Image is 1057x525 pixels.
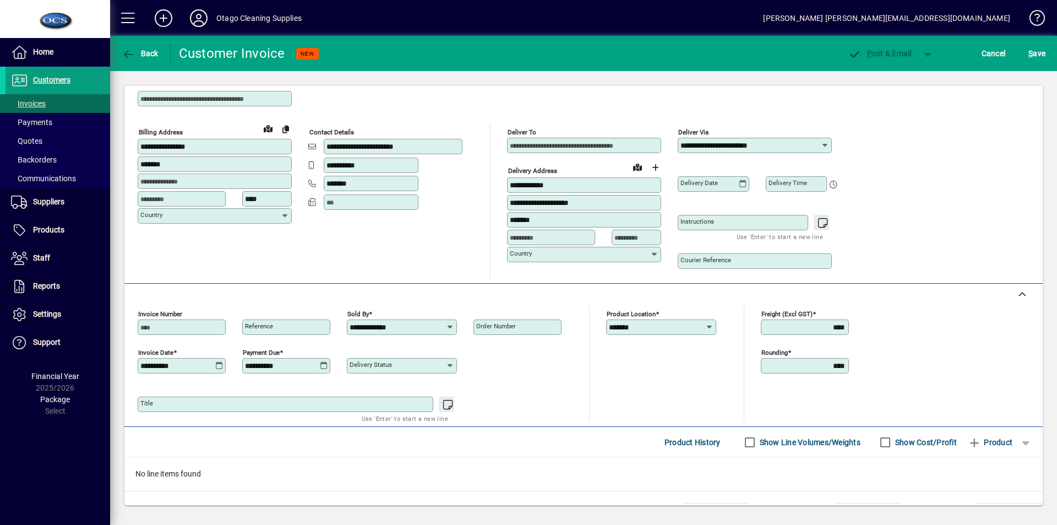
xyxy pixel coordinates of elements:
div: [PERSON_NAME] [PERSON_NAME][EMAIL_ADDRESS][DOMAIN_NAME] [763,9,1010,27]
button: Choose address [646,159,664,176]
mat-label: Delivery date [680,179,718,187]
label: Show Line Volumes/Weights [758,437,860,448]
div: No line items found [124,457,1043,491]
app-page-header-button: Back [110,44,171,63]
span: ave [1028,45,1045,62]
td: 0.0000 M³ [684,504,750,517]
a: Settings [6,301,110,328]
a: Support [6,329,110,356]
mat-label: Deliver via [678,128,709,136]
mat-label: Order number [476,322,516,330]
mat-label: Courier Reference [680,256,731,264]
mat-label: Rounding [761,349,788,356]
td: Freight (excl GST) [759,504,836,517]
button: Save [1026,44,1048,63]
button: Post & Email [842,44,917,63]
span: Home [33,47,53,56]
button: Product History [660,432,725,452]
span: P [867,49,872,58]
span: Product History [664,434,721,451]
span: Products [33,225,64,234]
div: Otago Cleaning Supplies [216,9,302,27]
span: Cancel [982,45,1006,62]
mat-label: Invoice number [138,310,182,318]
span: S [1028,49,1033,58]
span: Customers [33,75,70,84]
mat-label: Reference [245,322,273,330]
button: Profile [181,8,216,28]
mat-label: Delivery time [769,179,807,187]
span: Quotes [11,137,42,145]
label: Show Cost/Profit [893,437,957,448]
td: 0.00 [836,504,902,517]
a: Invoices [6,94,110,113]
span: Reports [33,282,60,290]
a: Knowledge Base [1021,2,1043,38]
a: Home [6,39,110,66]
button: Add [146,8,181,28]
mat-label: Title [140,399,153,407]
a: Communications [6,169,110,188]
div: Customer Invoice [179,45,285,62]
span: Settings [33,310,61,318]
mat-label: Sold by [347,310,369,318]
button: Copy to Delivery address [277,120,295,138]
span: ost & Email [848,49,912,58]
a: View on map [629,158,646,176]
mat-label: Payment due [243,349,280,356]
a: Backorders [6,150,110,169]
mat-hint: Use 'Enter' to start a new line [362,412,448,425]
a: Staff [6,245,110,272]
mat-hint: Use 'Enter' to start a new line [737,230,823,243]
span: Product [968,434,1012,451]
mat-label: Deliver To [508,128,536,136]
td: 0.00 [977,504,1043,517]
button: Back [119,44,161,63]
a: Reports [6,273,110,300]
span: Staff [33,253,50,262]
a: Products [6,217,110,244]
span: Back [122,49,159,58]
span: NEW [301,50,314,57]
mat-label: Country [140,211,162,219]
button: Cancel [979,44,1009,63]
mat-label: Freight (excl GST) [761,310,813,318]
span: Suppliers [33,197,64,206]
button: Product [962,432,1018,452]
span: Communications [11,174,76,183]
mat-label: Instructions [680,218,714,225]
a: Suppliers [6,188,110,216]
a: Quotes [6,132,110,150]
td: Total Volume [618,504,684,517]
mat-label: Country [510,250,532,257]
span: Financial Year [31,372,79,381]
mat-label: Product location [607,310,656,318]
span: Package [40,395,70,404]
mat-label: Delivery status [350,361,392,369]
td: GST exclusive [911,504,977,517]
span: Payments [11,118,52,127]
span: Support [33,338,61,347]
mat-label: Invoice date [138,349,173,356]
a: Payments [6,113,110,132]
a: View on map [259,120,277,137]
span: Backorders [11,155,57,164]
span: Invoices [11,99,46,108]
